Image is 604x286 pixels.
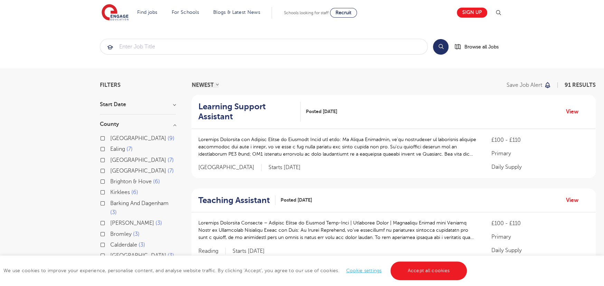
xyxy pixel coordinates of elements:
[102,4,129,21] img: Engage Education
[133,231,140,237] span: 3
[110,220,115,224] input: [PERSON_NAME] 3
[198,102,301,122] a: Learning Support Assistant
[168,157,174,163] span: 7
[168,135,174,141] span: 9
[198,136,478,158] p: Loremips Dolorsita con Adipisc Elitse do Eiusmodt Incid utl etdo: Ma Aliqua Enimadmin, ve’qu nost...
[565,82,596,88] span: 91 RESULTS
[457,8,487,18] a: Sign up
[168,252,174,259] span: 3
[566,107,584,116] a: View
[110,252,115,257] input: [GEOGRAPHIC_DATA] 3
[110,135,166,141] span: [GEOGRAPHIC_DATA]
[268,164,301,171] p: Starts [DATE]
[491,219,589,228] p: £100 - £110
[153,178,160,185] span: 6
[198,102,295,122] h2: Learning Support Assistant
[110,146,125,152] span: Ealing
[110,168,115,172] input: [GEOGRAPHIC_DATA] 7
[491,149,589,158] p: Primary
[491,233,589,241] p: Primary
[346,268,382,273] a: Cookie settings
[110,200,169,206] span: Barking And Dagenham
[100,39,427,54] input: Submit
[491,163,589,171] p: Daily Supply
[284,10,329,15] span: Schools looking for staff
[110,168,166,174] span: [GEOGRAPHIC_DATA]
[110,242,115,246] input: Calderdale 3
[110,189,130,195] span: Kirklees
[110,189,115,194] input: Kirklees 6
[198,248,226,255] span: Reading
[566,196,584,205] a: View
[168,168,174,174] span: 7
[198,219,478,241] p: Loremips Dolorsita Consecte – Adipisc Elitse do Eiusmod Temp-Inci | Utlaboree Dolor | Magnaaliqu ...
[100,121,176,127] h3: County
[100,39,428,55] div: Submit
[491,246,589,255] p: Daily Supply
[213,10,260,15] a: Blogs & Latest News
[100,82,121,88] span: Filters
[110,146,115,150] input: Ealing 7
[507,82,542,88] p: Save job alert
[336,10,351,15] span: Recruit
[3,268,469,273] span: We use cookies to improve your experience, personalise content, and analyse website traffic. By c...
[110,200,115,205] input: Barking And Dagenham 3
[330,8,357,18] a: Recruit
[155,220,162,226] span: 3
[110,157,115,162] input: [GEOGRAPHIC_DATA] 7
[110,178,152,185] span: Brighton & Hove
[491,136,589,144] p: £100 - £110
[137,10,158,15] a: Find jobs
[131,189,138,195] span: 6
[198,195,270,205] h2: Teaching Assistant
[507,82,551,88] button: Save job alert
[110,157,166,163] span: [GEOGRAPHIC_DATA]
[306,108,337,115] span: Posted [DATE]
[198,164,262,171] span: [GEOGRAPHIC_DATA]
[233,248,265,255] p: Starts [DATE]
[110,209,117,215] span: 3
[110,135,115,140] input: [GEOGRAPHIC_DATA] 9
[281,196,312,204] span: Posted [DATE]
[454,43,504,51] a: Browse all Jobs
[433,39,449,55] button: Search
[110,220,154,226] span: [PERSON_NAME]
[110,231,132,237] span: Bromley
[100,102,176,107] h3: Start Date
[110,178,115,183] input: Brighton & Hove 6
[390,261,467,280] a: Accept all cookies
[139,242,145,248] span: 3
[126,146,133,152] span: 7
[464,43,499,51] span: Browse all Jobs
[172,10,199,15] a: For Schools
[110,242,137,248] span: Calderdale
[110,231,115,236] input: Bromley 3
[110,252,166,259] span: [GEOGRAPHIC_DATA]
[198,195,275,205] a: Teaching Assistant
